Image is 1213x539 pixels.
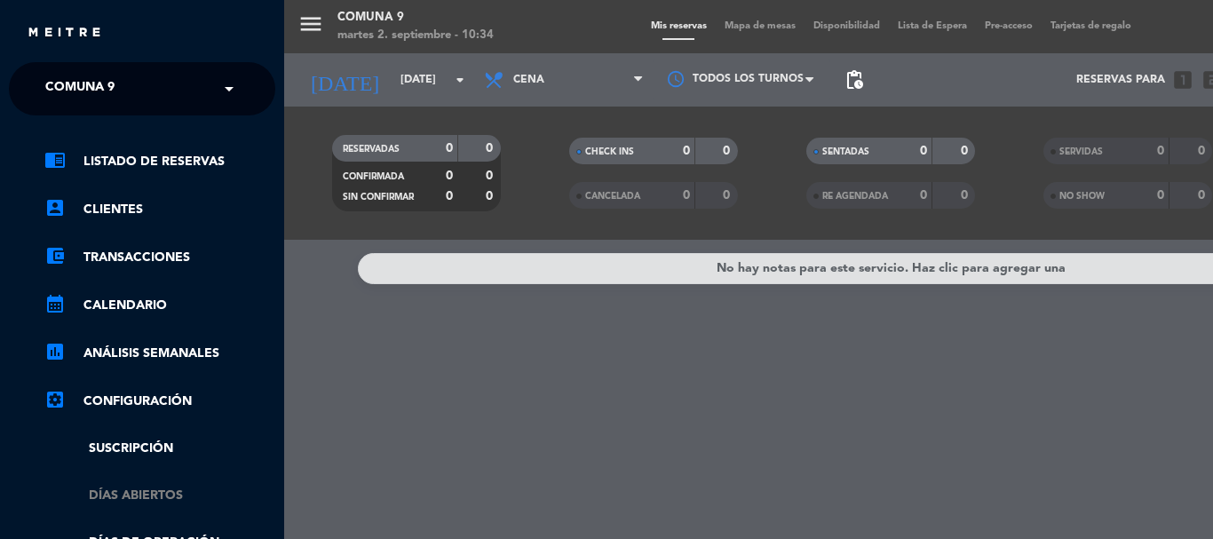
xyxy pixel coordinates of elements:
[45,70,115,107] span: Comuna 9
[44,389,66,410] i: settings_applications
[44,151,275,172] a: chrome_reader_modeListado de Reservas
[844,69,865,91] span: pending_actions
[44,293,66,314] i: calendar_month
[44,295,275,316] a: calendar_monthCalendario
[44,486,275,506] a: Días abiertos
[44,245,66,266] i: account_balance_wallet
[44,439,275,459] a: Suscripción
[27,27,102,40] img: MEITRE
[44,149,66,170] i: chrome_reader_mode
[44,199,275,220] a: account_boxClientes
[44,247,275,268] a: account_balance_walletTransacciones
[44,343,275,364] a: assessmentANÁLISIS SEMANALES
[44,391,275,412] a: Configuración
[44,341,66,362] i: assessment
[44,197,66,218] i: account_box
